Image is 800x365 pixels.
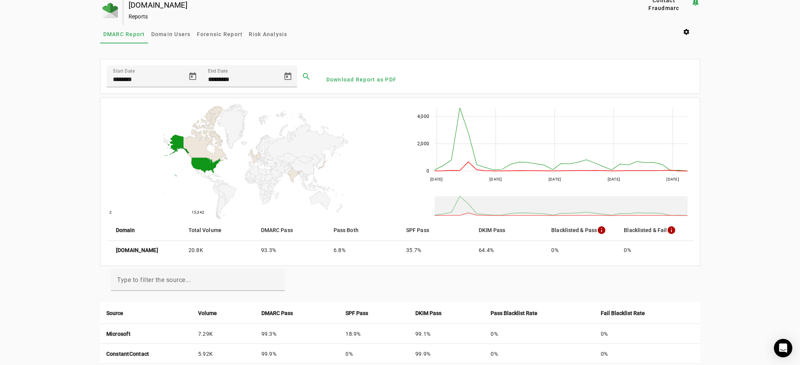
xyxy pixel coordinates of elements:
mat-cell: 0% [618,241,693,259]
mat-cell: 93.3% [255,241,327,259]
mat-header-cell: Total Volume [182,219,255,241]
strong: Volume [198,309,217,317]
td: 0% [484,324,594,344]
div: Reports [129,13,613,20]
span: Download Report as PDF [326,76,397,83]
td: 99.9% [255,344,340,364]
td: 99.3% [255,324,340,344]
td: 99.1% [409,324,484,344]
a: DMARC Report [100,25,148,43]
span: DMARC Report [103,32,145,37]
text: [DATE] [489,177,502,181]
mat-header-cell: SPF Pass [400,219,473,241]
div: Source [106,309,186,317]
svg: A chart. [107,104,400,219]
mat-header-cell: DMARC Pass [255,219,327,241]
mat-cell: 20.8K [182,241,255,259]
mat-cell: 6.8% [327,241,400,259]
mat-header-cell: Blacklisted & Fail [618,219,693,241]
button: Open calendar [183,67,202,86]
strong: [DOMAIN_NAME] [116,246,158,254]
div: SPF Pass [345,309,403,317]
td: 0% [595,324,700,344]
button: Download Report as PDF [323,73,400,86]
mat-cell: 0% [545,241,618,259]
mat-label: End Date [208,68,228,74]
span: Domain Users [151,32,191,37]
text: 4,000 [417,114,429,119]
mat-icon: info [597,226,606,235]
text: [DATE] [666,177,679,181]
td: 18.9% [339,324,409,344]
strong: DKIM Pass [415,309,441,317]
mat-cell: 64.4% [473,241,545,259]
text: 0 [426,168,429,174]
td: 0% [484,344,594,364]
a: Risk Analysis [246,25,290,43]
strong: Fail Blacklist Rate [601,309,645,317]
text: [DATE] [549,177,561,181]
div: [DOMAIN_NAME] [129,1,613,9]
div: Pass Blacklist Rate [491,309,588,317]
text: 15,342 [191,210,204,214]
span: Risk Analysis [249,32,287,37]
mat-icon: info [667,226,676,235]
text: 2,000 [417,141,429,146]
strong: Microsoft [106,331,131,337]
button: Open calendar [279,67,297,86]
text: [DATE] [608,177,620,181]
td: 5.92K [192,344,255,364]
text: [DATE] [430,177,443,181]
mat-header-cell: Pass Both [327,219,400,241]
mat-label: Type to filter the source... [117,276,190,284]
td: 0% [595,344,700,364]
div: Volume [198,309,249,317]
div: DKIM Pass [415,309,478,317]
td: 0% [339,344,409,364]
mat-header-cell: DKIM Pass [473,219,545,241]
mat-label: Start Date [113,68,135,74]
strong: SPF Pass [345,309,368,317]
strong: ConstantContact [106,351,149,357]
strong: Domain [116,226,135,234]
a: Forensic Report [194,25,246,43]
div: DMARC Pass [261,309,334,317]
text: 2 [109,210,111,214]
span: Forensic Report [197,32,243,37]
td: 7.29K [192,324,255,344]
td: 99.9% [409,344,484,364]
div: Open Intercom Messenger [774,339,792,357]
div: Fail Blacklist Rate [601,309,694,317]
strong: Pass Blacklist Rate [491,309,537,317]
strong: Source [106,309,123,317]
mat-cell: 35.7% [400,241,473,259]
strong: DMARC Pass [261,309,293,317]
img: Fraudmarc Logo [102,3,118,18]
a: Domain Users [148,25,194,43]
mat-header-cell: Blacklisted & Pass [545,219,618,241]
